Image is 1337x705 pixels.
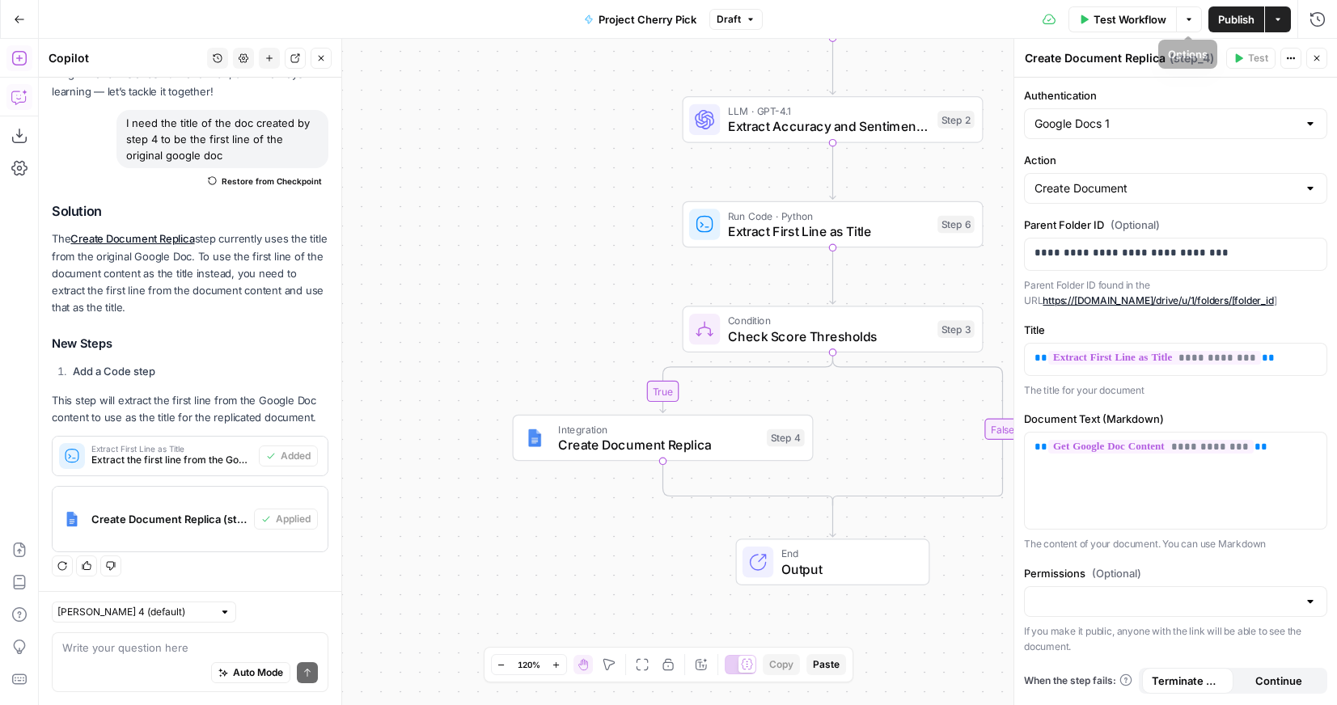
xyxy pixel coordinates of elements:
[1024,673,1132,688] a: When the step fails:
[683,306,984,352] div: ConditionCheck Score ThresholdsStep 3
[717,12,741,27] span: Draft
[937,111,975,129] div: Step 2
[52,65,328,99] p: I might make mistakes now and then, but I’m always learning — let’s tackle it together!
[1043,294,1273,306] a: https://[DOMAIN_NAME]/drive/u/1/folders/[folder_id
[763,654,800,675] button: Copy
[830,247,836,304] g: Edge from step_6 to step_3
[574,6,706,32] button: Project Cherry Pick
[1024,382,1327,399] p: The title for your document
[769,657,793,672] span: Copy
[222,175,322,188] span: Restore from Checkpoint
[1218,11,1254,27] span: Publish
[73,365,155,378] strong: Add a Code step
[1094,11,1166,27] span: Test Workflow
[1111,217,1160,233] span: (Optional)
[558,421,759,437] span: Integration
[233,665,283,680] span: Auto Mode
[1034,180,1297,196] input: Create Document
[91,511,248,527] span: Create Document Replica (step_4)
[937,216,975,234] div: Step 6
[1024,152,1327,168] label: Action
[683,538,984,585] div: EndOutput
[276,512,311,526] span: Applied
[728,103,930,119] span: LLM · GPT-4.1
[813,657,840,672] span: Paste
[1024,536,1327,552] p: The content of your document. You can use Markdown
[525,428,544,448] img: Instagram%20post%20-%201%201.png
[1152,673,1224,689] span: Terminate Workflow
[1068,6,1176,32] button: Test Workflow
[1024,411,1327,427] label: Document Text (Markdown)
[259,445,318,466] button: Added
[91,445,252,453] span: Extract First Line as Title
[116,110,328,168] div: I need the title of the doc created by step 4 to be the first line of the original google doc
[728,116,930,136] span: Extract Accuracy and Sentiment Scores
[1034,116,1297,132] input: Google Docs 1
[1233,668,1325,694] button: Continue
[513,415,814,462] div: IntegrationCreate Document ReplicaStep 4
[57,604,213,620] input: Claude Sonnet 4 (default)
[1024,87,1327,103] label: Authentication
[728,208,930,223] span: Run Code · Python
[806,654,846,675] button: Paste
[1208,6,1264,32] button: Publish
[599,11,696,27] span: Project Cherry Pick
[70,232,194,245] a: Create Document Replica
[59,506,85,532] img: Instagram%20post%20-%201%201.png
[1255,673,1302,689] span: Continue
[937,320,975,338] div: Step 3
[201,171,328,191] button: Restore from Checkpoint
[1092,565,1141,581] span: (Optional)
[1170,50,1214,66] span: ( step_4 )
[781,559,913,579] span: Output
[833,352,1003,506] g: Edge from step_3 to step_3-conditional-end
[91,453,252,467] span: Extract the first line from the Google Doc content to use as the title
[830,501,836,537] g: Edge from step_3-conditional-end to end
[52,333,328,354] h3: New Steps
[211,662,290,683] button: Auto Mode
[1024,217,1327,233] label: Parent Folder ID
[728,327,930,346] span: Check Score Thresholds
[767,429,805,447] div: Step 4
[683,96,984,143] div: LLM · GPT-4.1Extract Accuracy and Sentiment ScoresStep 2
[1024,277,1327,309] p: Parent Folder ID found in the URL ]
[518,658,540,671] span: 120%
[52,204,328,219] h2: Solution
[558,435,759,454] span: Create Document Replica
[660,352,833,412] g: Edge from step_3 to step_4
[830,38,836,95] g: Edge from step_1 to step_2
[1025,50,1166,66] textarea: Create Document Replica
[254,509,318,530] button: Applied
[728,313,930,328] span: Condition
[1024,623,1327,655] p: If you make it public, anyone with the link will be able to see the document.
[52,392,328,426] p: This step will extract the first line from the Google Doc content to use as the title for the rep...
[1024,565,1327,581] label: Permissions
[830,143,836,200] g: Edge from step_2 to step_6
[281,449,311,463] span: Added
[663,461,833,505] g: Edge from step_4 to step_3-conditional-end
[728,222,930,241] span: Extract First Line as Title
[709,9,763,30] button: Draft
[49,50,202,66] div: Copilot
[52,230,328,316] p: The step currently uses the title from the original Google Doc. To use the first line of the docu...
[1024,322,1327,338] label: Title
[683,201,984,248] div: Run Code · PythonExtract First Line as TitleStep 6
[781,546,913,561] span: End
